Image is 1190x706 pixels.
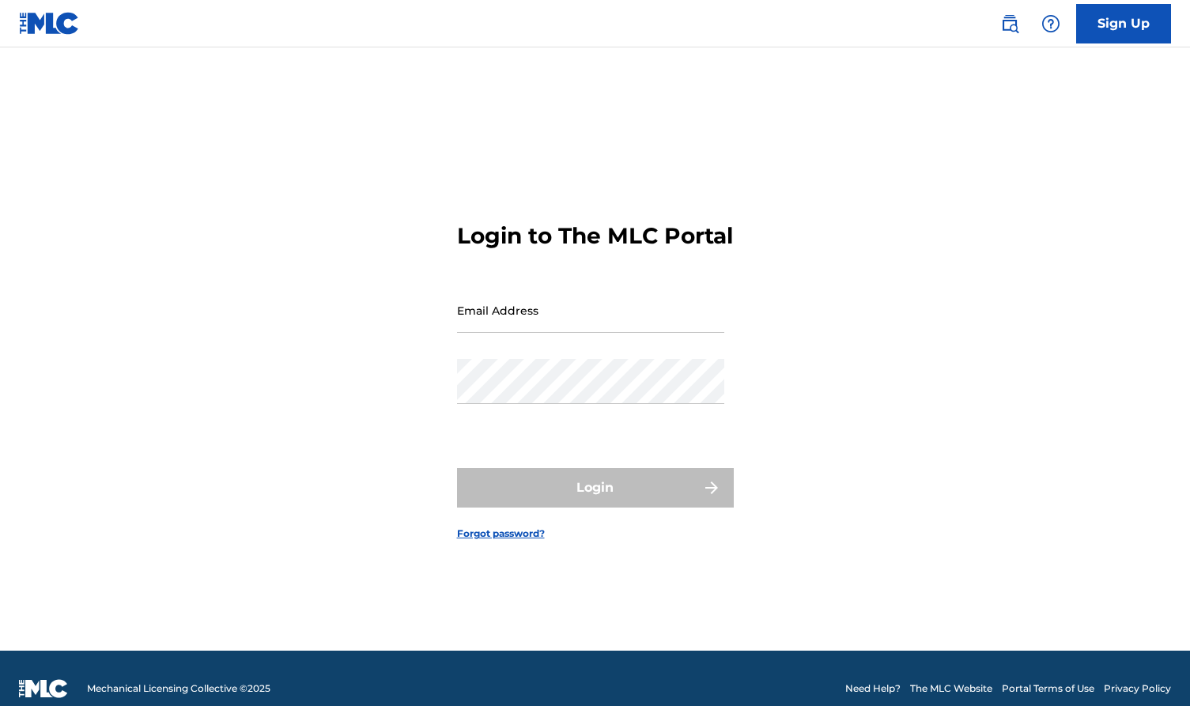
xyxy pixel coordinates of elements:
[87,681,270,696] span: Mechanical Licensing Collective © 2025
[1035,8,1067,40] div: Help
[1002,681,1094,696] a: Portal Terms of Use
[19,679,68,698] img: logo
[994,8,1026,40] a: Public Search
[1076,4,1171,43] a: Sign Up
[1000,14,1019,33] img: search
[457,222,733,250] h3: Login to The MLC Portal
[1041,14,1060,33] img: help
[845,681,901,696] a: Need Help?
[457,527,545,541] a: Forgot password?
[910,681,992,696] a: The MLC Website
[19,12,80,35] img: MLC Logo
[1104,681,1171,696] a: Privacy Policy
